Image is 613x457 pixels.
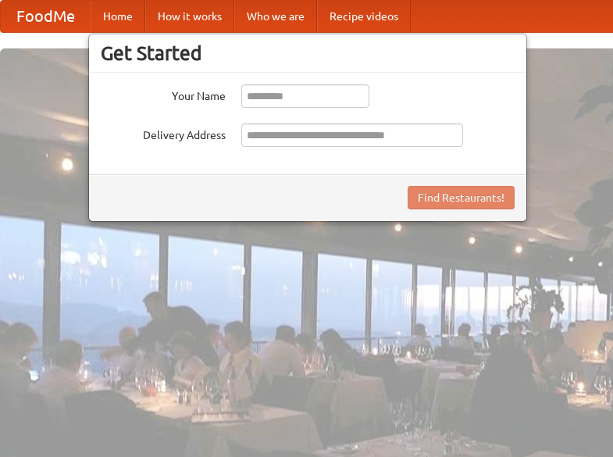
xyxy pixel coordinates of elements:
[234,1,317,32] a: Who we are
[1,1,91,32] a: FoodMe
[408,186,515,209] button: Find Restaurants!
[101,123,226,143] label: Delivery Address
[101,41,515,65] h3: Get Started
[145,1,234,32] a: How it works
[91,1,145,32] a: Home
[317,1,411,32] a: Recipe videos
[101,84,226,104] label: Your Name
